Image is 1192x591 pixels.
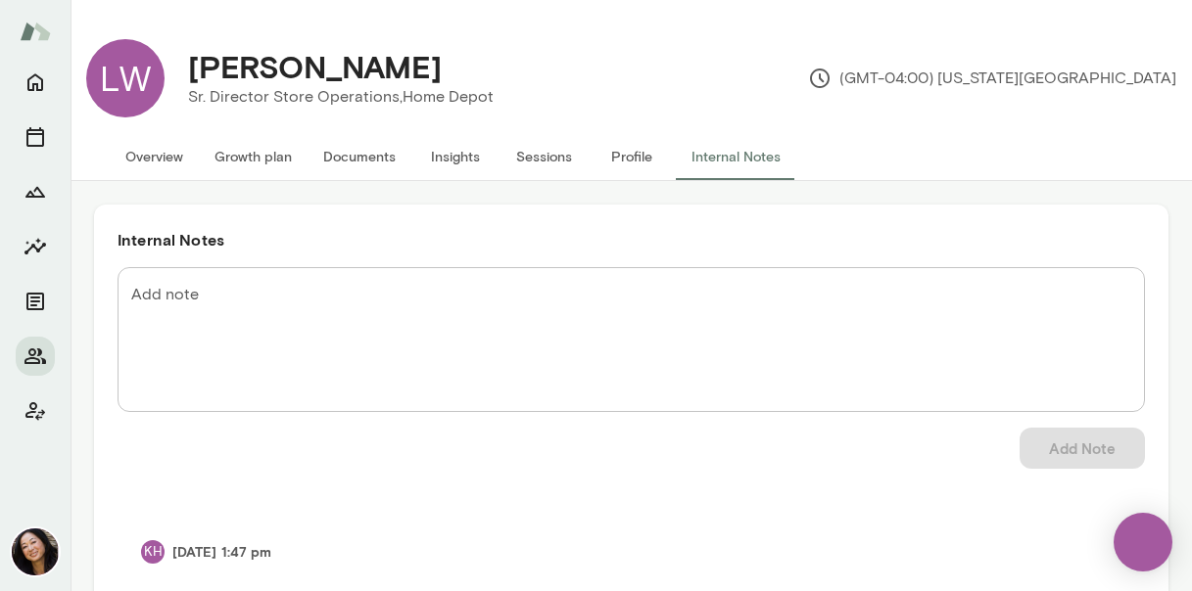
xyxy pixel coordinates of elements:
button: Insights [16,227,55,266]
h4: [PERSON_NAME] [188,48,442,85]
img: Ming Chen [12,528,59,575]
button: Home [16,63,55,102]
button: Sessions [500,133,588,180]
button: Members [16,337,55,376]
button: Internal Notes [676,133,796,180]
p: Sr. Director Store Operations, Home Depot [188,85,494,109]
div: KH [141,540,165,564]
div: LW [86,39,165,117]
button: Sessions [16,117,55,157]
button: Overview [110,133,199,180]
button: Insights [411,133,500,180]
button: Profile [588,133,676,180]
button: Growth plan [199,133,308,180]
h6: [DATE] 1:47 pm [172,542,271,562]
img: Mento [20,13,51,50]
button: Documents [308,133,411,180]
button: Growth Plan [16,172,55,211]
button: more [1106,531,1147,572]
h6: Internal Notes [118,228,1145,251]
button: Documents [16,282,55,321]
p: (GMT-04:00) [US_STATE][GEOGRAPHIC_DATA] [808,67,1176,90]
button: Client app [16,391,55,431]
